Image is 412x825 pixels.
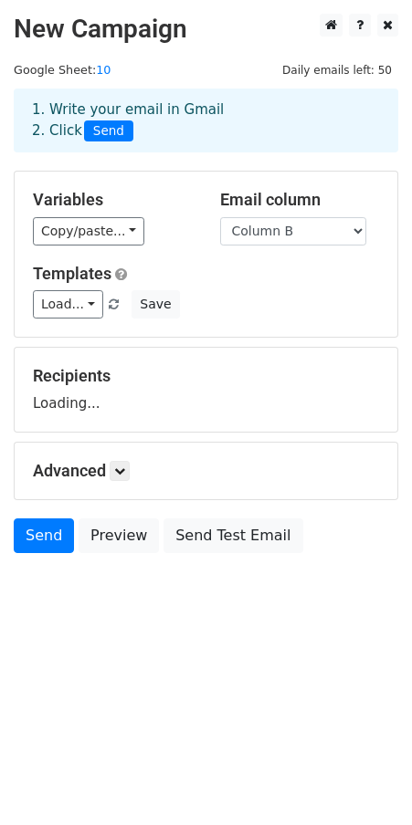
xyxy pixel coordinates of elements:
a: Load... [33,290,103,319]
small: Google Sheet: [14,63,111,77]
a: Send [14,518,74,553]
a: Templates [33,264,111,283]
a: Send Test Email [164,518,302,553]
button: Save [132,290,179,319]
a: 10 [96,63,111,77]
span: Send [84,120,133,142]
h5: Recipients [33,366,379,386]
h5: Email column [220,190,380,210]
a: Preview [79,518,159,553]
h5: Advanced [33,461,379,481]
a: Copy/paste... [33,217,144,245]
div: Loading... [33,366,379,413]
a: Daily emails left: 50 [276,63,398,77]
h2: New Campaign [14,14,398,45]
div: 1. Write your email in Gmail 2. Click [18,99,394,141]
span: Daily emails left: 50 [276,60,398,80]
h5: Variables [33,190,193,210]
